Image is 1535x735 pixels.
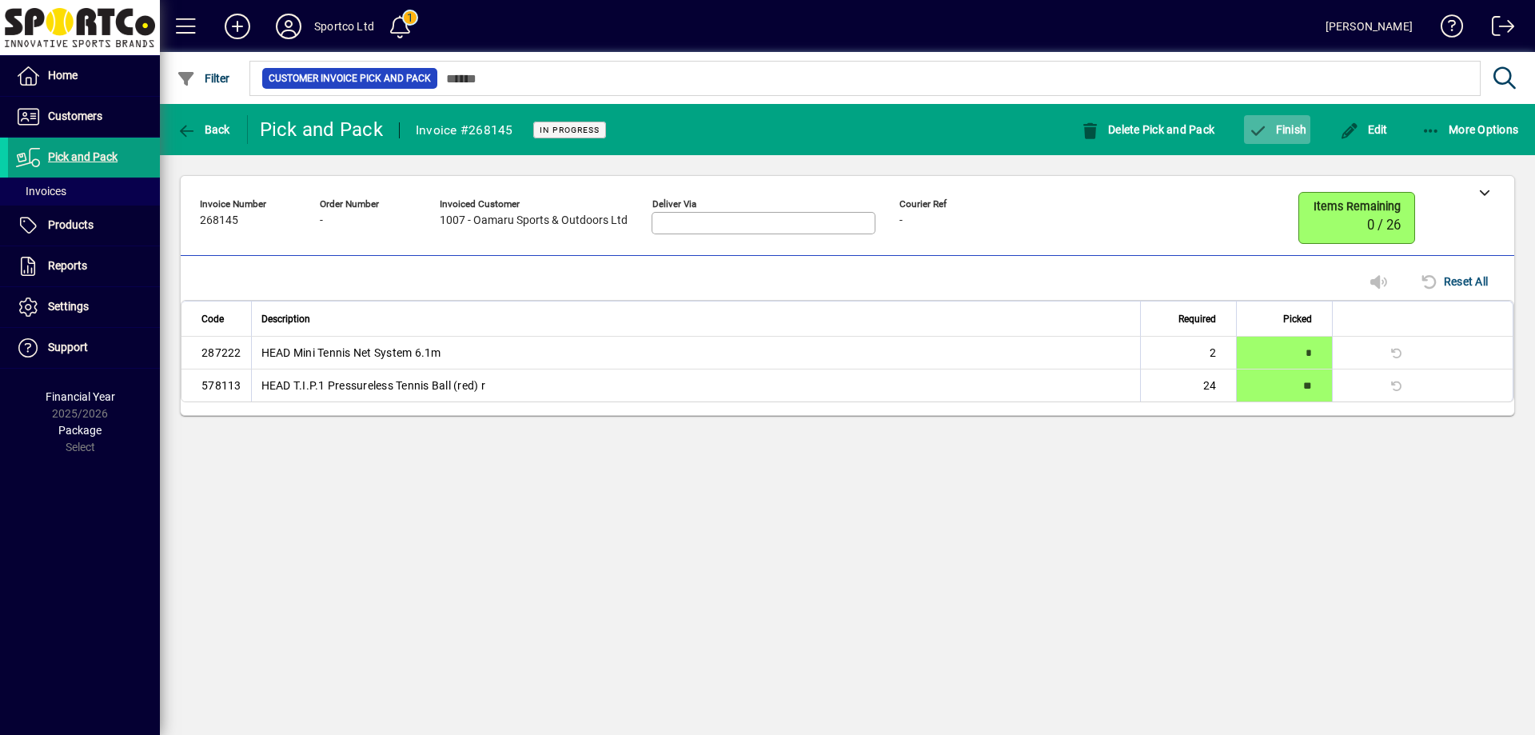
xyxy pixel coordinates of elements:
button: Add [212,12,263,41]
a: Home [8,56,160,96]
span: Pick and Pack [48,150,118,163]
td: HEAD T.I.P.1 Pressureless Tennis Ball (red) r [251,369,1141,401]
span: Code [201,310,224,328]
span: Filter [177,72,230,85]
span: 0 / 26 [1367,218,1401,233]
span: Finish [1248,123,1306,136]
span: Customers [48,110,102,122]
span: 1007 - Oamaru Sports & Outdoors Ltd [440,214,628,227]
span: Picked [1283,310,1312,328]
button: Finish [1244,115,1310,144]
span: Edit [1340,123,1388,136]
div: Pick and Pack [260,117,383,142]
a: Settings [8,287,160,327]
span: Financial Year [46,390,115,403]
button: Filter [173,64,234,93]
span: Required [1178,310,1216,328]
span: Home [48,69,78,82]
button: Back [173,115,234,144]
span: Invoices [16,185,66,198]
span: Customer Invoice Pick and Pack [269,70,431,86]
td: 287222 [181,337,251,369]
td: HEAD Mini Tennis Net System 6.1m [251,337,1141,369]
a: Reports [8,246,160,286]
span: Products [48,218,94,231]
span: - [899,214,903,227]
span: Reports [48,259,87,272]
span: Settings [48,300,89,313]
a: Logout [1480,3,1515,55]
button: Delete Pick and Pack [1077,115,1219,144]
span: Back [177,123,230,136]
td: 2 [1140,337,1236,369]
a: Invoices [8,178,160,205]
button: Edit [1336,115,1392,144]
button: More Options [1417,115,1523,144]
button: Reset All [1413,267,1494,296]
span: 268145 [200,214,238,227]
div: Invoice #268145 [416,118,513,143]
span: Support [48,341,88,354]
span: - [320,214,323,227]
div: Sportco Ltd [314,14,374,39]
span: Description [261,310,310,328]
a: Products [8,206,160,246]
button: Profile [263,12,314,41]
a: Knowledge Base [1429,3,1464,55]
div: [PERSON_NAME] [1326,14,1413,39]
span: Package [58,424,102,437]
span: Delete Pick and Pack [1081,123,1215,136]
a: Customers [8,97,160,137]
a: Support [8,328,160,368]
td: 24 [1140,369,1236,401]
app-page-header-button: Back [160,115,248,144]
span: More Options [1421,123,1519,136]
span: In Progress [540,125,600,135]
td: 578113 [181,369,251,401]
span: Reset All [1420,269,1488,294]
